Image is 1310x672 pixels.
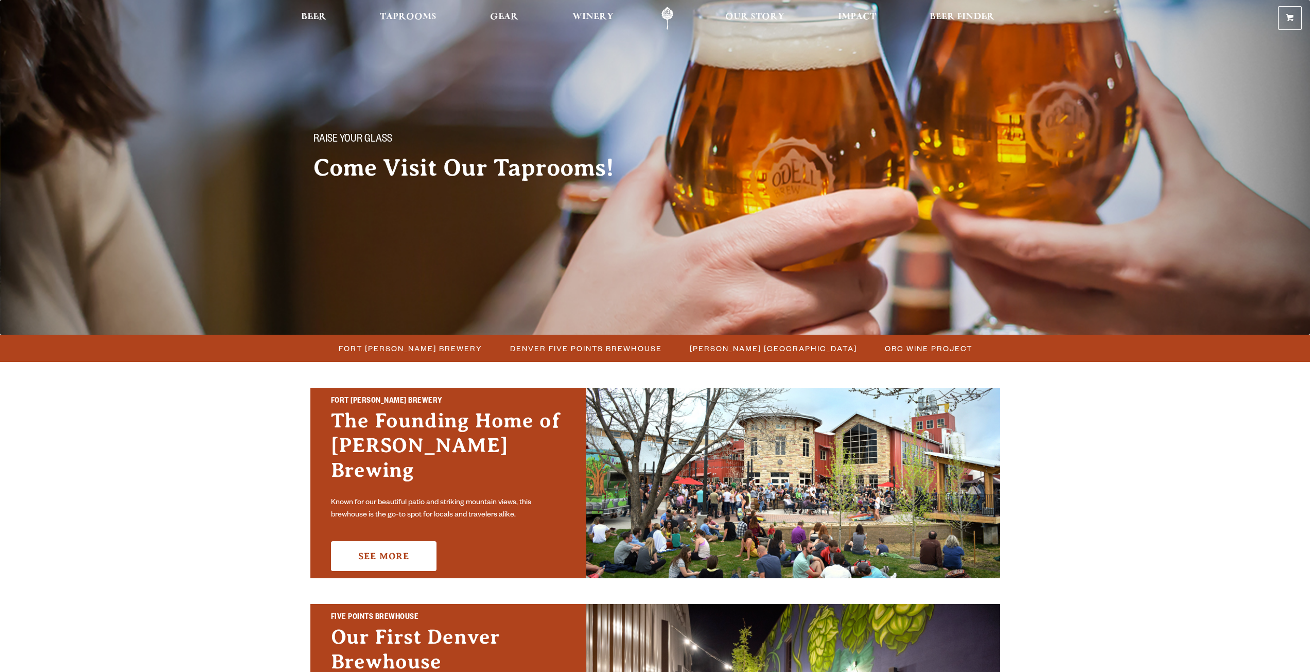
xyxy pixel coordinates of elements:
p: Known for our beautiful patio and striking mountain views, this brewhouse is the go-to spot for l... [331,497,566,522]
a: Beer [294,7,333,30]
a: Fort [PERSON_NAME] Brewery [333,341,487,356]
a: Gear [483,7,525,30]
a: OBC Wine Project [879,341,977,356]
span: Raise your glass [313,133,392,147]
span: Beer [301,13,326,21]
img: Fort Collins Brewery & Taproom' [586,388,1000,578]
span: [PERSON_NAME] [GEOGRAPHIC_DATA] [690,341,857,356]
a: Our Story [719,7,791,30]
span: Winery [572,13,614,21]
a: Winery [566,7,620,30]
a: Taprooms [373,7,443,30]
a: [PERSON_NAME] [GEOGRAPHIC_DATA] [684,341,862,356]
a: Impact [831,7,883,30]
span: Impact [838,13,876,21]
span: Gear [490,13,518,21]
h2: Five Points Brewhouse [331,611,566,625]
span: Fort [PERSON_NAME] Brewery [339,341,482,356]
h2: Come Visit Our Taprooms! [313,155,635,181]
span: OBC Wine Project [885,341,972,356]
h3: The Founding Home of [PERSON_NAME] Brewing [331,408,566,493]
a: See More [331,541,436,571]
span: Our Story [725,13,784,21]
a: Odell Home [648,7,687,30]
a: Denver Five Points Brewhouse [504,341,667,356]
h2: Fort [PERSON_NAME] Brewery [331,395,566,408]
a: Beer Finder [923,7,1001,30]
span: Denver Five Points Brewhouse [510,341,662,356]
span: Taprooms [380,13,436,21]
span: Beer Finder [930,13,994,21]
